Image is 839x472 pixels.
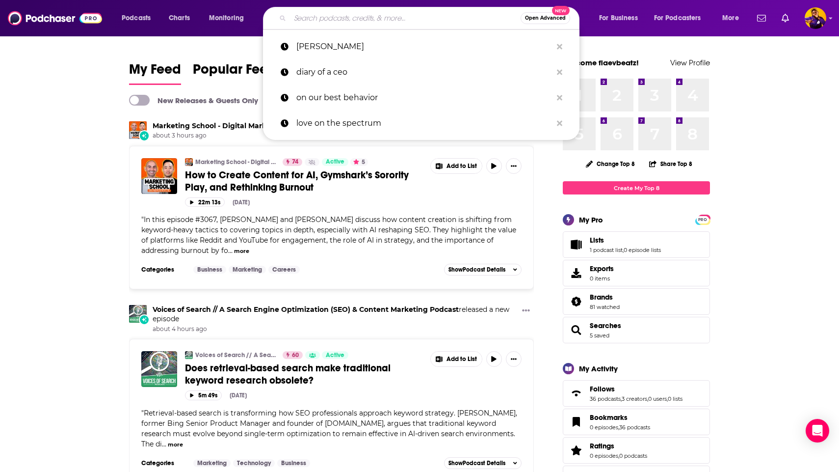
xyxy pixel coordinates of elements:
[563,288,710,315] span: Brands
[525,16,566,21] span: Open Advanced
[139,314,150,325] div: New Episode
[153,132,463,140] span: about 3 hours ago
[590,293,620,302] a: Brands
[590,424,618,431] a: 0 episodes
[277,459,310,467] a: Business
[518,305,534,317] button: Show More Button
[141,409,517,448] span: "
[141,409,517,448] span: Retrieval-based search is transforming how SEO professionals approach keyword strategy. [PERSON_N...
[590,385,615,393] span: Follows
[153,305,518,324] h3: released a new episode
[195,158,276,166] a: Marketing School - Digital Marketing and Online Marketing Tips
[195,351,276,359] a: Voices of Search // A Search Engine Optimization (SEO) & Content Marketing Podcast
[162,10,196,26] a: Charts
[233,459,275,467] a: Technology
[563,231,710,258] span: Lists
[590,442,614,450] span: Ratings
[563,260,710,286] a: Exports
[263,59,579,85] a: diary of a ceo
[579,364,618,373] div: My Activity
[563,181,710,194] a: Create My Top 8
[141,459,185,467] h3: Categories
[590,236,661,245] a: Lists
[229,266,266,274] a: Marketing
[590,332,609,339] a: 5 saved
[153,325,518,333] span: about 4 hours ago
[806,419,829,443] div: Open Intercom Messenger
[234,247,249,255] button: more
[622,395,647,402] a: 3 creators
[446,356,477,363] span: Add to List
[590,264,614,273] span: Exports
[153,121,384,130] a: Marketing School - Digital Marketing and Online Marketing Tips
[168,441,183,449] button: more
[431,352,482,366] button: Show More Button
[648,10,715,26] button: open menu
[185,158,193,166] img: Marketing School - Digital Marketing and Online Marketing Tips
[129,305,147,323] img: Voices of Search // A Search Engine Optimization (SEO) & Content Marketing Podcast
[805,7,826,29] img: User Profile
[139,130,150,141] div: New Episode
[129,61,181,85] a: My Feed
[448,460,505,467] span: Show Podcast Details
[648,395,667,402] a: 0 users
[129,121,147,139] img: Marketing School - Digital Marketing and Online Marketing Tips
[623,247,624,253] span: ,
[579,215,603,224] div: My Pro
[563,380,710,407] span: Follows
[624,247,661,253] a: 0 episode lists
[141,266,185,274] h3: Categories
[446,163,477,170] span: Add to List
[350,158,368,166] button: 5
[590,413,650,422] a: Bookmarks
[590,293,613,302] span: Brands
[580,158,641,170] button: Change Top 8
[122,11,151,25] span: Podcasts
[263,34,579,59] a: [PERSON_NAME]
[185,351,193,359] img: Voices of Search // A Search Engine Optimization (SEO) & Content Marketing Podcast
[292,157,298,167] span: 74
[444,264,522,276] button: ShowPodcast Details
[8,9,102,28] a: Podchaser - Follow, Share and Rate Podcasts
[185,197,225,207] button: 22m 13s
[228,246,233,255] span: ...
[185,169,409,194] span: How to Create Content for AI, Gymshark’s Sorority Play, and Rethinking Burnout
[153,305,459,314] a: Voices of Search // A Search Engine Optimization (SEO) & Content Marketing Podcast
[566,387,586,400] a: Follows
[649,154,693,173] button: Share Top 8
[805,7,826,29] span: Logged in as flaevbeatz
[618,452,619,459] span: ,
[129,61,181,83] span: My Feed
[647,395,648,402] span: ,
[619,452,647,459] a: 0 podcasts
[185,362,391,387] span: Does retrieval-based search make traditional keyword research obsolete?
[697,216,708,223] span: PRO
[169,11,190,25] span: Charts
[566,323,586,337] a: Searches
[590,385,682,393] a: Follows
[322,351,348,359] a: Active
[326,351,344,361] span: Active
[444,457,522,469] button: ShowPodcast Details
[162,440,166,448] span: ...
[193,61,276,85] a: Popular Feed
[290,10,521,26] input: Search podcasts, credits, & more...
[296,34,552,59] p: mel robbins
[431,159,482,173] button: Show More Button
[590,452,618,459] a: 0 episodes
[566,295,586,308] a: Brands
[185,362,423,387] a: Does retrieval-based search make traditional keyword research obsolete?
[141,158,177,194] img: How to Create Content for AI, Gymshark’s Sorority Play, and Rethinking Burnout
[670,58,710,67] a: View Profile
[283,351,303,359] a: 60
[590,275,614,282] span: 0 items
[590,321,621,330] a: Searches
[715,10,751,26] button: open menu
[115,10,163,26] button: open menu
[590,395,621,402] a: 36 podcasts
